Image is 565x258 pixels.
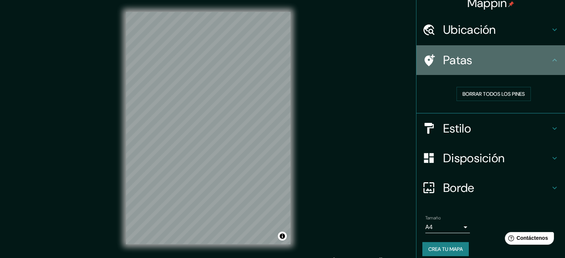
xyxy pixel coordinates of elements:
font: Tamaño [425,215,441,221]
font: Crea tu mapa [428,246,463,252]
font: Ubicación [443,22,496,37]
iframe: Lanzador de widgets de ayuda [499,229,557,250]
div: Patas [416,45,565,75]
font: Borde [443,180,474,196]
button: Activar o desactivar atribución [278,232,287,241]
button: Borrar todos los pines [457,87,531,101]
div: Ubicación [416,15,565,45]
img: pin-icon.png [508,1,514,7]
div: A4 [425,221,470,233]
font: Disposición [443,150,504,166]
font: A4 [425,223,433,231]
div: Borde [416,173,565,203]
canvas: Mapa [126,12,290,244]
font: Borrar todos los pines [462,91,525,97]
button: Crea tu mapa [422,242,469,256]
div: Estilo [416,114,565,143]
div: Disposición [416,143,565,173]
font: Patas [443,52,473,68]
font: Estilo [443,121,471,136]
